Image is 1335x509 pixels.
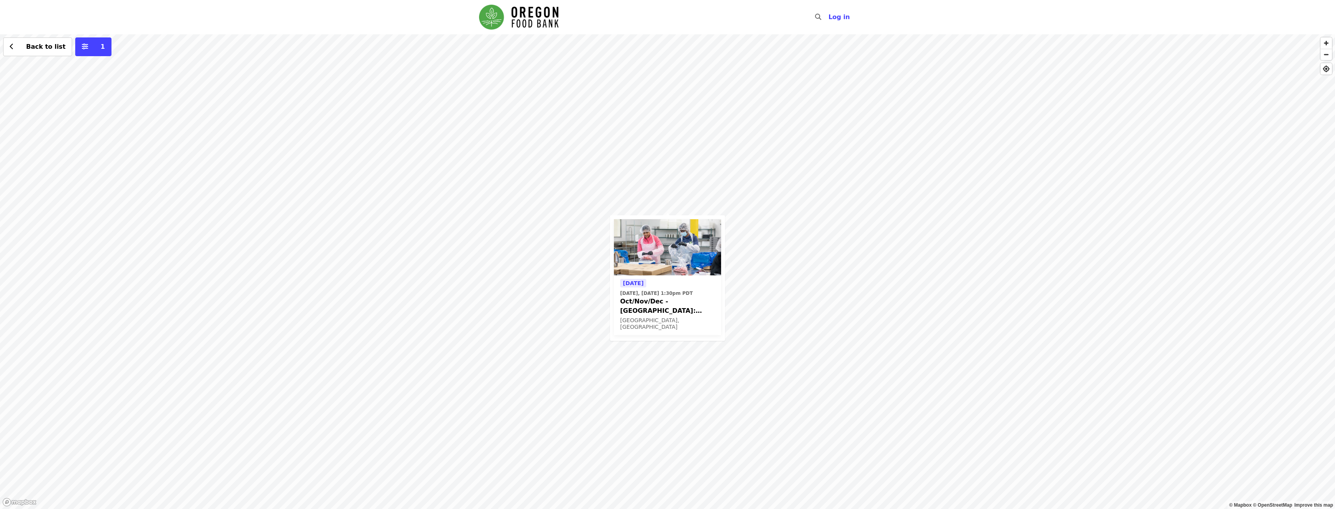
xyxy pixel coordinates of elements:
[1321,49,1332,60] button: Zoom Out
[828,13,850,21] span: Log in
[3,37,72,56] button: Back to list
[822,9,856,25] button: Log in
[1229,502,1252,508] a: Mapbox
[1321,37,1332,49] button: Zoom In
[2,498,37,507] a: Mapbox logo
[815,13,821,21] i: search icon
[614,219,721,275] img: Oct/Nov/Dec - Beaverton: Repack/Sort (age 10+) organized by Oregon Food Bank
[620,297,715,316] span: Oct/Nov/Dec - [GEOGRAPHIC_DATA]: Repack/Sort (age [DEMOGRAPHIC_DATA]+)
[1253,502,1292,508] a: OpenStreetMap
[75,37,111,56] button: More filters (1 selected)
[620,290,693,297] time: [DATE], [DATE] 1:30pm PDT
[620,317,715,330] div: [GEOGRAPHIC_DATA], [GEOGRAPHIC_DATA]
[623,280,644,286] span: [DATE]
[26,43,65,50] span: Back to list
[1294,502,1333,508] a: Map feedback
[826,8,832,27] input: Search
[101,43,105,50] span: 1
[1321,63,1332,74] button: Find My Location
[479,5,559,30] img: Oregon Food Bank - Home
[10,43,14,50] i: chevron-left icon
[614,219,721,335] a: See details for "Oct/Nov/Dec - Beaverton: Repack/Sort (age 10+)"
[82,43,88,50] i: sliders-h icon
